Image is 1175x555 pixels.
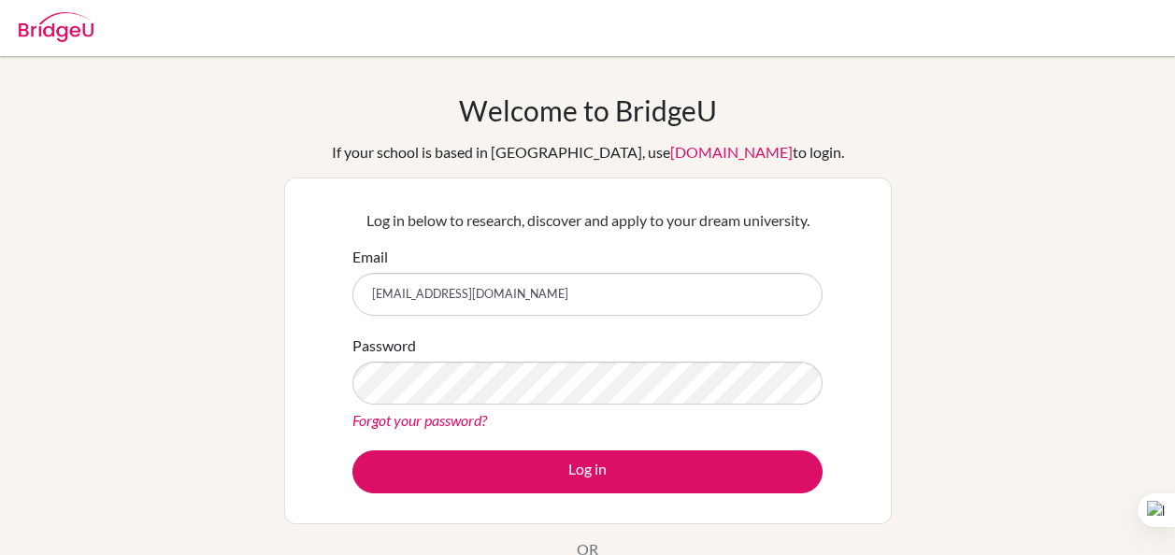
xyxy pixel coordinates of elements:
img: Bridge-U [19,12,93,42]
div: If your school is based in [GEOGRAPHIC_DATA], use to login. [332,141,844,164]
button: Log in [352,450,823,493]
label: Password [352,334,416,357]
label: Email [352,246,388,268]
a: [DOMAIN_NAME] [670,143,793,161]
a: Forgot your password? [352,411,487,429]
h1: Welcome to BridgeU [459,93,717,127]
p: Log in below to research, discover and apply to your dream university. [352,209,823,232]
